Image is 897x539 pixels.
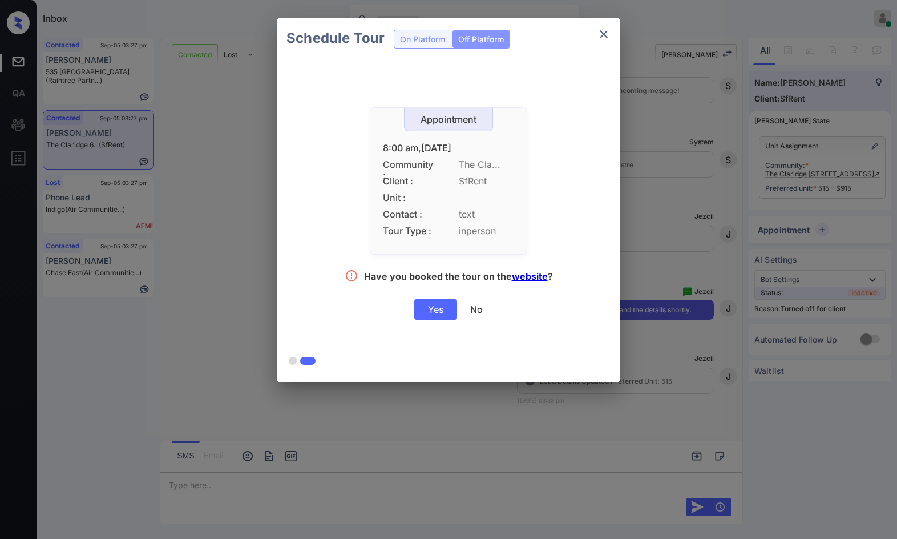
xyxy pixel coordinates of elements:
span: inperson [459,226,514,236]
span: text [459,209,514,220]
span: Client : [383,176,434,187]
h2: Schedule Tour [277,18,394,58]
div: No [470,304,483,315]
span: Tour Type : [383,226,434,236]
button: close [592,23,615,46]
span: Contact : [383,209,434,220]
span: SfRent [459,176,514,187]
div: Appointment [405,114,492,125]
div: Yes [414,299,457,320]
span: Community : [383,159,434,170]
div: 8:00 am,[DATE] [383,143,514,154]
span: The Cla... [459,159,514,170]
span: Unit : [383,192,434,203]
div: Have you booked the tour on the ? [364,271,553,285]
a: website [512,271,548,282]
